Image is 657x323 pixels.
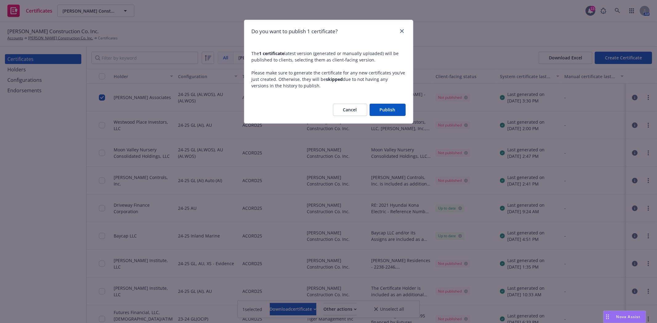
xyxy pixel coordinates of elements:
button: Nova Assist [603,311,646,323]
p: The latest version (generated or manually uploaded) will be published to clients, selecting them ... [252,50,406,63]
p: Please make sure to generate the certificate for any new certificates you’ve just created. Otherw... [252,70,406,89]
h1: Do you want to publish 1 certificate? [252,27,338,35]
b: 1 certificate [259,50,285,56]
span: Nova Assist [616,314,641,319]
a: close [398,27,406,35]
button: Publish [370,104,406,116]
button: Cancel [333,104,367,116]
b: skipped [326,76,343,82]
div: Drag to move [604,311,611,323]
